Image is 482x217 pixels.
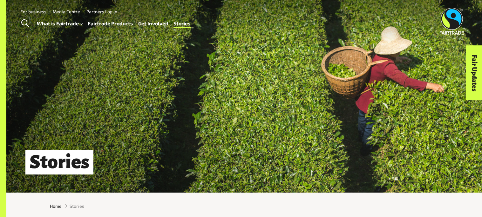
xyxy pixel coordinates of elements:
a: Media Centre [53,9,80,14]
a: What is Fairtrade [37,19,83,28]
img: Fairtrade Australia New Zealand logo [440,8,464,35]
a: Toggle Search [17,16,33,31]
a: Stories [173,19,191,28]
a: Fairtrade Products [88,19,133,28]
a: Partners Log In [86,9,117,14]
h1: Stories [25,150,93,174]
a: Home [50,203,62,209]
a: For business [20,9,46,14]
span: Stories [70,203,84,209]
a: Get Involved [138,19,168,28]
